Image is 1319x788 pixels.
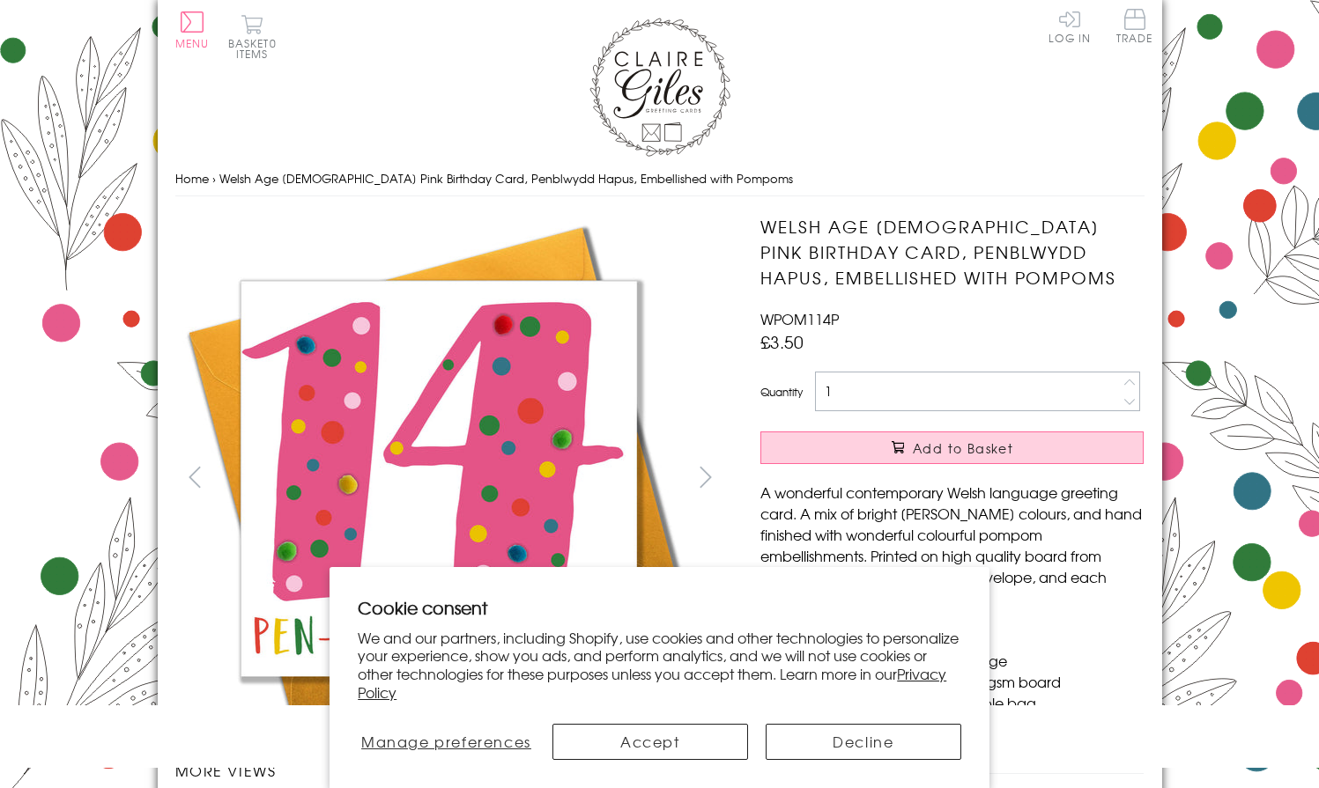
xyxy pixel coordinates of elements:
[358,629,961,702] p: We and our partners, including Shopify, use cookies and other technologies to personalize your ex...
[175,170,209,187] a: Home
[228,14,277,59] button: Basket0 items
[552,724,748,760] button: Accept
[175,457,215,497] button: prev
[175,161,1145,197] nav: breadcrumbs
[212,170,216,187] span: ›
[358,724,534,760] button: Manage preferences
[1116,9,1153,43] span: Trade
[760,308,839,329] span: WPOM114P
[766,724,961,760] button: Decline
[760,214,1144,290] h1: Welsh Age [DEMOGRAPHIC_DATA] Pink Birthday Card, Penblwydd Hapus, Embellished with Pompoms
[760,482,1144,608] p: A wonderful contemporary Welsh language greeting card. A mix of bright [PERSON_NAME] colours, and...
[725,214,1254,742] img: Welsh Age 14 Pink Birthday Card, Penblwydd Hapus, Embellished with Pompoms
[913,439,1013,457] span: Add to Basket
[1049,9,1091,43] a: Log In
[1116,9,1153,47] a: Trade
[685,457,725,497] button: next
[175,35,210,51] span: Menu
[175,11,210,48] button: Menu
[760,431,1144,464] button: Add to Basket
[358,663,946,703] a: Privacy Policy
[219,170,793,187] span: Welsh Age [DEMOGRAPHIC_DATA] Pink Birthday Card, Penblwydd Hapus, Embellished with Pompoms
[361,731,531,752] span: Manage preferences
[175,760,726,781] h3: More views
[174,214,703,742] img: Welsh Age 14 Pink Birthday Card, Penblwydd Hapus, Embellished with Pompoms
[589,18,730,157] img: Claire Giles Greetings Cards
[760,384,803,400] label: Quantity
[358,595,961,620] h2: Cookie consent
[760,329,804,354] span: £3.50
[236,35,277,62] span: 0 items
